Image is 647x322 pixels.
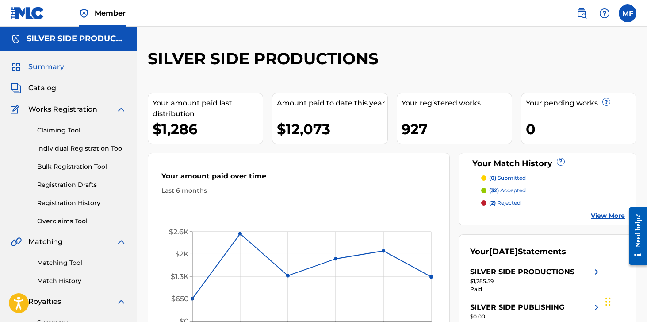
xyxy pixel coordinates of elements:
[116,296,126,307] img: expand
[27,34,126,44] h5: SILVER SIDE PRODUCTIONS
[11,296,21,307] img: Royalties
[11,83,21,93] img: Catalog
[37,258,126,268] a: Matching Tool
[470,277,601,285] div: $1,285.59
[557,158,564,165] span: ?
[470,267,601,293] a: SILVER SIDE PRODUCTIONSright chevron icon$1,285.59Paid
[37,276,126,286] a: Match History
[116,104,126,115] img: expand
[11,237,22,247] img: Matching
[28,104,97,115] span: Works Registration
[591,302,602,313] img: right chevron icon
[489,186,526,194] p: accepted
[402,119,512,139] div: 927
[28,62,64,72] span: Summary
[470,158,625,170] div: Your Match History
[37,144,126,153] a: Individual Registration Tool
[603,98,610,105] span: ?
[470,246,566,258] div: Your Statements
[37,126,126,135] a: Claiming Tool
[470,313,601,321] div: $0.00
[526,119,636,139] div: 0
[148,49,383,69] h2: SILVER SIDE PRODUCTIONS
[603,279,647,322] iframe: Chat Widget
[79,8,89,19] img: Top Rightsholder
[11,7,45,19] img: MLC Logo
[599,8,610,19] img: help
[573,4,590,22] a: Public Search
[175,250,189,258] tspan: $2K
[489,175,496,181] span: (0)
[11,62,64,72] a: SummarySummary
[481,174,625,182] a: (0) submitted
[605,288,611,315] div: Drag
[161,186,436,195] div: Last 6 months
[489,174,526,182] p: submitted
[481,199,625,207] a: (2) rejected
[37,180,126,190] a: Registration Drafts
[161,171,436,186] div: Your amount paid over time
[11,104,22,115] img: Works Registration
[28,296,61,307] span: Royalties
[28,237,63,247] span: Matching
[37,217,126,226] a: Overclaims Tool
[489,199,521,207] p: rejected
[596,4,613,22] div: Help
[576,8,587,19] img: search
[11,62,21,72] img: Summary
[153,119,263,139] div: $1,286
[277,119,387,139] div: $12,073
[116,237,126,247] img: expand
[526,98,636,109] div: Your pending works
[11,34,21,44] img: Accounts
[489,187,499,194] span: (32)
[277,98,387,109] div: Amount paid to date this year
[591,211,625,221] a: View More
[489,247,518,256] span: [DATE]
[11,83,56,93] a: CatalogCatalog
[169,228,189,236] tspan: $2.6K
[153,98,263,119] div: Your amount paid last distribution
[28,83,56,93] span: Catalog
[402,98,512,109] div: Your registered works
[619,4,636,22] div: User Menu
[37,162,126,171] a: Bulk Registration Tool
[470,267,574,277] div: SILVER SIDE PRODUCTIONS
[470,285,601,293] div: Paid
[481,186,625,194] a: (32) accepted
[470,302,564,313] div: SILVER SIDE PUBLISHING
[171,295,189,303] tspan: $650
[591,267,602,277] img: right chevron icon
[622,200,647,272] iframe: Resource Center
[95,8,126,18] span: Member
[37,198,126,208] a: Registration History
[489,199,496,206] span: (2)
[171,272,189,281] tspan: $1.3K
